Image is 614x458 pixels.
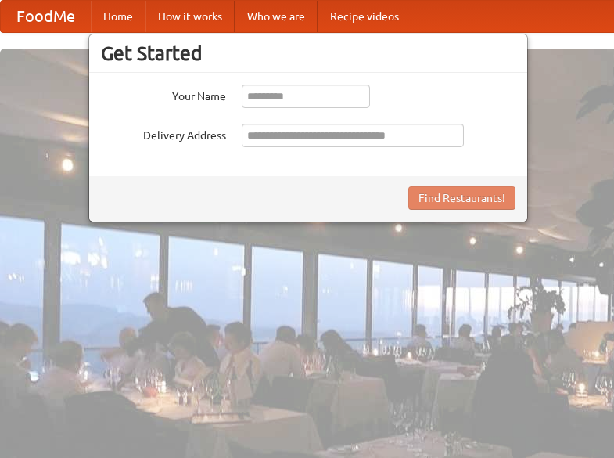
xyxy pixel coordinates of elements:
[91,1,145,32] a: Home
[101,124,226,143] label: Delivery Address
[318,1,411,32] a: Recipe videos
[1,1,91,32] a: FoodMe
[145,1,235,32] a: How it works
[235,1,318,32] a: Who we are
[101,85,226,104] label: Your Name
[408,186,515,210] button: Find Restaurants!
[101,41,515,65] h3: Get Started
